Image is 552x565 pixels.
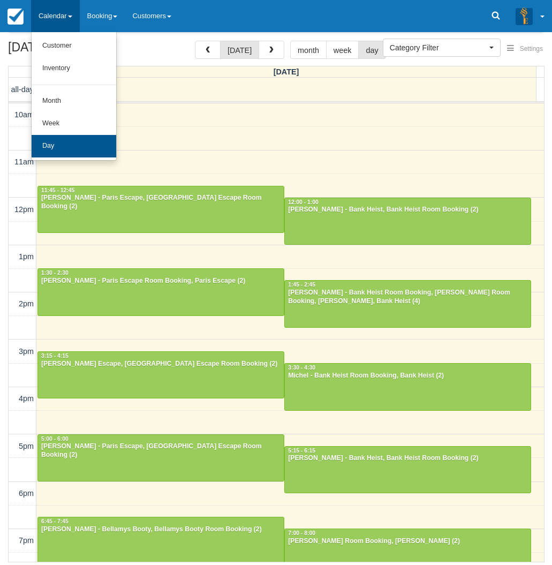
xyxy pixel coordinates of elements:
[288,282,315,288] span: 1:45 - 2:45
[32,90,116,112] a: Month
[41,442,281,459] div: [PERSON_NAME] - Paris Escape, [GEOGRAPHIC_DATA] Escape Room Booking (2)
[37,351,284,398] a: 3:15 - 4:15[PERSON_NAME] Escape, [GEOGRAPHIC_DATA] Escape Room Booking (2)
[19,299,34,308] span: 2pm
[358,41,385,59] button: day
[288,530,315,536] span: 7:00 - 8:00
[32,112,116,135] a: Week
[41,518,69,524] span: 6:45 - 7:45
[7,9,24,25] img: checkfront-main-nav-mini-logo.png
[41,194,281,211] div: [PERSON_NAME] - Paris Escape, [GEOGRAPHIC_DATA] Escape Room Booking (2)
[41,353,69,359] span: 3:15 - 4:15
[288,448,315,454] span: 5:15 - 6:15
[383,39,501,57] button: Category Filter
[284,198,531,245] a: 12:00 - 1:00[PERSON_NAME] - Bank Heist, Bank Heist Room Booking (2)
[8,41,143,61] h2: [DATE]
[37,186,284,233] a: 11:45 - 12:45[PERSON_NAME] - Paris Escape, [GEOGRAPHIC_DATA] Escape Room Booking (2)
[19,489,34,498] span: 6pm
[288,289,528,306] div: [PERSON_NAME] - Bank Heist Room Booking, [PERSON_NAME] Room Booking, [PERSON_NAME], Bank Heist (4)
[41,187,74,193] span: 11:45 - 12:45
[288,199,319,205] span: 12:00 - 1:00
[32,135,116,157] a: Day
[220,41,259,59] button: [DATE]
[288,206,528,214] div: [PERSON_NAME] - Bank Heist, Bank Heist Room Booking (2)
[14,110,34,119] span: 10am
[19,536,34,545] span: 7pm
[501,41,549,57] button: Settings
[41,270,69,276] span: 1:30 - 2:30
[520,45,543,52] span: Settings
[32,35,116,57] a: Customer
[19,252,34,261] span: 1pm
[274,67,299,76] span: [DATE]
[41,525,281,534] div: [PERSON_NAME] - Bellamys Booty, Bellamys Booty Room Booking (2)
[37,517,284,564] a: 6:45 - 7:45[PERSON_NAME] - Bellamys Booty, Bellamys Booty Room Booking (2)
[288,537,528,546] div: [PERSON_NAME] Room Booking, [PERSON_NAME] (2)
[32,57,116,80] a: Inventory
[41,436,69,442] span: 5:00 - 6:00
[288,454,528,463] div: [PERSON_NAME] - Bank Heist, Bank Heist Room Booking (2)
[41,360,281,368] div: [PERSON_NAME] Escape, [GEOGRAPHIC_DATA] Escape Room Booking (2)
[290,41,327,59] button: month
[288,372,528,380] div: Michel - Bank Heist Room Booking, Bank Heist (2)
[14,157,34,166] span: 11am
[31,32,117,161] ul: Calendar
[284,446,531,493] a: 5:15 - 6:15[PERSON_NAME] - Bank Heist, Bank Heist Room Booking (2)
[19,394,34,403] span: 4pm
[284,363,531,410] a: 3:30 - 4:30Michel - Bank Heist Room Booking, Bank Heist (2)
[14,205,34,214] span: 12pm
[41,277,281,285] div: [PERSON_NAME] - Paris Escape Room Booking, Paris Escape (2)
[284,280,531,327] a: 1:45 - 2:45[PERSON_NAME] - Bank Heist Room Booking, [PERSON_NAME] Room Booking, [PERSON_NAME], Ba...
[37,268,284,315] a: 1:30 - 2:30[PERSON_NAME] - Paris Escape Room Booking, Paris Escape (2)
[516,7,533,25] img: A3
[37,434,284,481] a: 5:00 - 6:00[PERSON_NAME] - Paris Escape, [GEOGRAPHIC_DATA] Escape Room Booking (2)
[19,347,34,356] span: 3pm
[11,85,34,94] span: all-day
[390,42,487,53] span: Category Filter
[19,442,34,450] span: 5pm
[288,365,315,371] span: 3:30 - 4:30
[326,41,359,59] button: week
